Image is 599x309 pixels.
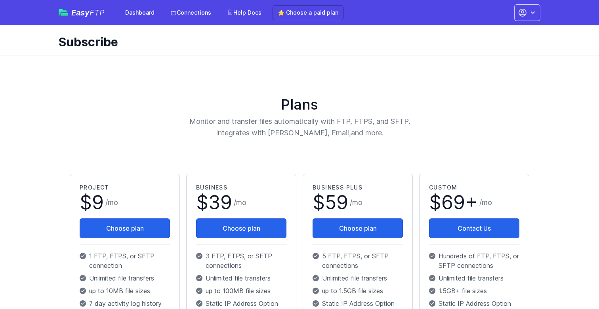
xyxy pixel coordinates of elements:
p: Hundreds of FTP, FTPS, or SFTP connections [429,251,519,270]
p: up to 100MB file sizes [196,286,286,296]
span: mo [236,198,246,207]
p: 3 FTP, FTPS, or SFTP connections [196,251,286,270]
span: mo [352,198,362,207]
p: Static IP Address Option [313,299,403,308]
span: mo [482,198,492,207]
a: ⭐ Choose a paid plan [273,5,343,20]
a: Dashboard [120,6,159,20]
span: / [105,197,118,208]
h1: Plans [67,97,532,112]
p: 1.5GB+ file sizes [429,286,519,296]
h2: Custom [429,184,519,191]
p: Unlimited file transfers [313,273,403,283]
span: 59 [325,191,348,214]
h2: Project [80,184,170,191]
span: FTP [90,8,105,17]
span: $ [80,193,104,212]
p: 5 FTP, FTPS, or SFTP connections [313,251,403,270]
button: Choose plan [80,218,170,238]
p: Unlimited file transfers [196,273,286,283]
span: / [479,197,492,208]
span: 39 [208,191,232,214]
span: / [234,197,246,208]
span: 69+ [441,191,478,214]
span: 9 [92,191,104,214]
p: 1 FTP, FTPS, or SFTP connection [80,251,170,270]
p: Static IP Address Option [429,299,519,308]
h2: Business Plus [313,184,403,191]
button: Choose plan [196,218,286,238]
a: Contact Us [429,218,519,238]
span: $ [196,193,232,212]
p: up to 1.5GB file sizes [313,286,403,296]
p: Static IP Address Option [196,299,286,308]
p: Unlimited file transfers [80,273,170,283]
span: / [350,197,362,208]
a: Connections [166,6,216,20]
h1: Subscribe [59,35,534,49]
a: EasyFTP [59,9,105,17]
img: easyftp_logo.png [59,9,68,16]
h2: Business [196,184,286,191]
span: Easy [71,9,105,17]
p: Monitor and transfer files automatically with FTP, FTPS, and SFTP. Integrates with [PERSON_NAME],... [144,116,455,139]
p: 7 day activity log history [80,299,170,308]
a: Help Docs [222,6,266,20]
p: up to 10MB file sizes [80,286,170,296]
span: mo [108,198,118,207]
span: $ [429,193,478,212]
p: Unlimited file transfers [429,273,519,283]
button: Choose plan [313,218,403,238]
span: $ [313,193,348,212]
